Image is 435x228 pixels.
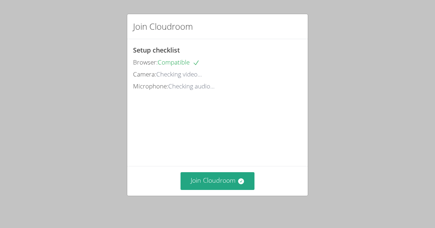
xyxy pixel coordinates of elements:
span: Setup checklist [133,46,180,54]
span: Browser: [133,58,158,66]
span: Camera: [133,70,156,78]
span: Microphone: [133,82,168,90]
button: Join Cloudroom [181,172,255,190]
span: Checking video... [156,70,202,78]
span: Compatible [158,58,200,66]
h2: Join Cloudroom [133,20,193,33]
span: Checking audio... [168,82,215,90]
